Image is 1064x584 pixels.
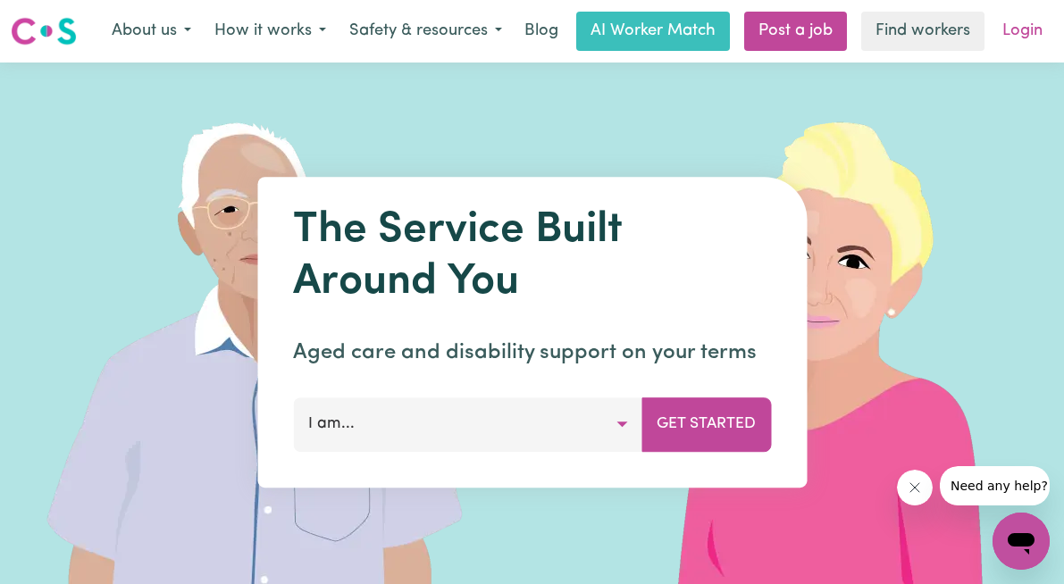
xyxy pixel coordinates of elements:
img: Careseekers logo [11,15,77,47]
button: Get Started [641,397,771,451]
iframe: Close message [897,470,933,505]
button: About us [100,13,203,50]
a: Login [992,12,1053,51]
a: Post a job [744,12,847,51]
a: Careseekers logo [11,11,77,52]
a: Blog [514,12,569,51]
button: How it works [203,13,338,50]
p: Aged care and disability support on your terms [293,337,771,369]
a: AI Worker Match [576,12,730,51]
iframe: Button to launch messaging window [993,513,1050,570]
h1: The Service Built Around You [293,205,771,308]
button: Safety & resources [338,13,514,50]
button: I am... [293,397,642,451]
iframe: Message from company [940,466,1050,505]
a: Find workers [861,12,984,51]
